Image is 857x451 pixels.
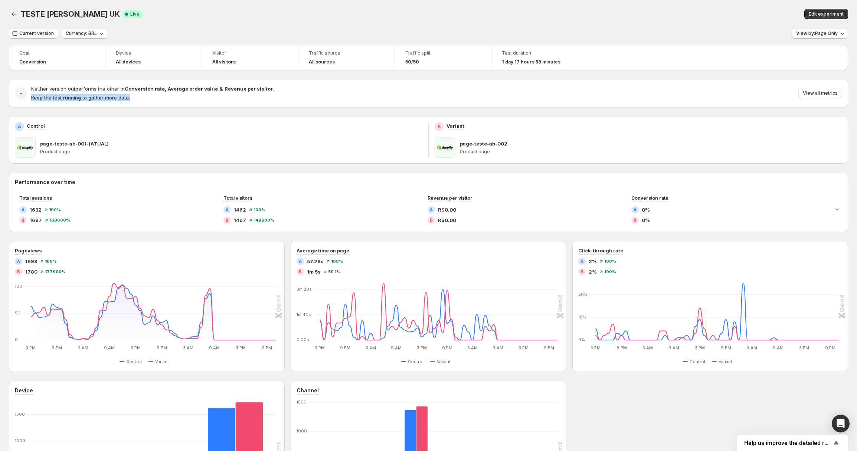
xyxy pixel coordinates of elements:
span: Conversion rate [631,195,668,201]
button: Control [683,357,708,366]
span: 100 % [253,207,265,212]
strong: Revenue per visitor [225,86,273,92]
span: 100 % [604,269,616,274]
button: Expand chart [832,204,842,214]
a: Test duration1 day 17 hours 58 minutes [502,49,578,66]
span: Keep the test running to gather more data. [31,95,130,101]
span: Revenue per visitor [428,195,472,201]
span: Total visitors [223,195,252,201]
span: Variant [437,359,451,365]
h2: B [580,269,583,274]
button: View all metrics [798,88,842,98]
span: 50/50 [405,59,419,65]
text: 0% [578,337,585,342]
strong: Conversion rate [125,86,165,92]
strong: Average order value [168,86,218,92]
p: page-teste-ab-001-(ATUAL) [40,140,109,147]
text: 9 PM [616,345,627,350]
h2: B [430,218,433,222]
text: 0 [15,337,18,342]
h2: A [634,207,637,212]
p: page-teste-ab-002 [460,140,507,147]
span: Traffic source [309,50,384,56]
span: Control [126,359,142,365]
span: View by: Page Only [796,30,838,36]
h4: All visitors [212,59,236,65]
button: Variant [148,357,172,366]
span: 1780 [25,268,37,275]
button: Edit experiment [804,9,848,19]
strong: & [219,86,223,92]
h2: A [226,207,229,212]
h3: Pageviews [15,247,42,254]
span: Control [408,359,423,365]
span: Current version [19,30,54,36]
a: Traffic sourceAll sources [309,49,384,66]
p: Control [27,122,45,130]
a: VisitorAll visitors [212,49,288,66]
h2: Performance over time [15,179,842,186]
text: 3 PM [131,345,141,350]
span: Variant [155,359,169,365]
text: 20% [578,292,588,297]
text: 3 PM [417,345,427,350]
span: Currency: BRL [66,30,97,36]
h2: B [634,218,637,222]
h3: Device [15,387,33,394]
text: 9 PM [157,345,167,350]
span: 1462 [234,206,246,213]
span: 59.1 % [328,269,340,274]
text: 1500 [15,412,25,417]
h2: A [22,207,24,212]
span: 57.28s [307,258,324,265]
h2: - [20,89,22,97]
text: 3 PM [799,345,809,350]
span: View all metrics [803,90,838,96]
span: TESTE [PERSON_NAME] UK [21,10,120,19]
button: View by:Page Only [792,28,848,39]
span: Control [690,359,705,365]
span: Conversion [19,59,46,65]
span: Goal [19,50,95,56]
span: Test duration [502,50,578,56]
button: Variant [712,357,735,366]
h2: A [430,207,433,212]
text: 3 PM [591,345,601,350]
span: 2% [589,268,597,275]
h4: All devices [116,59,141,65]
button: Variant [430,357,454,366]
span: Live [130,11,140,17]
text: 100 [15,284,22,289]
h3: Average time on page [297,247,349,254]
p: Product page [460,149,842,155]
span: 1497 [234,216,246,224]
button: Control [401,357,426,366]
p: Variant [447,122,464,130]
strong: , [165,86,166,92]
text: 3 AM [78,345,88,350]
text: 3 AM [642,345,653,350]
text: 9 AM [773,345,784,350]
div: Open Intercom Messenger [832,415,850,432]
h4: All sources [309,59,335,65]
text: 9 PM [52,345,62,350]
h3: Channel [297,387,319,394]
span: 2% [589,258,597,265]
h2: B [22,218,24,222]
span: Traffic split [405,50,481,56]
text: 3 PM [695,345,705,350]
text: 1000 [297,428,307,434]
text: 9 AM [493,345,503,350]
a: GoalConversion [19,49,95,66]
text: 9 PM [825,345,835,350]
text: 1m 40s [297,312,311,317]
span: 1698 [25,258,37,265]
p: Product page [40,149,422,155]
text: 3 PM [236,345,246,350]
h2: A [580,259,583,264]
text: 3 AM [467,345,478,350]
text: 9 PM [721,345,731,350]
text: 3 PM [315,345,325,350]
text: 9 PM [442,345,452,350]
text: 3 PM [519,345,529,350]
